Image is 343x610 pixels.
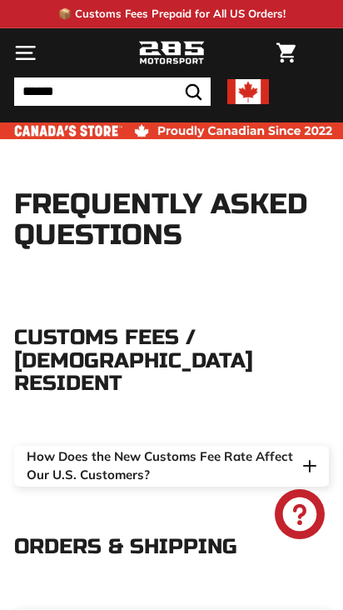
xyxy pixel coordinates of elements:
[14,446,329,487] button: How Does the New Customs Fee Rate Affect Our U.S. Customers? Toggle FAQ collapsible tab
[270,489,330,543] inbox-online-store-chat: Shopify online store chat
[14,536,329,559] p: Orders & shipping
[268,29,304,77] a: Cart
[138,39,205,67] img: Logo_285_Motorsport_areodynamics_components
[14,189,329,252] h1: Frequently Asked Questions
[27,448,293,483] span: How Does the New Customs Fee Rate Affect Our U.S. Customers?
[14,327,329,396] p: CUSTOMS FEES / [DEMOGRAPHIC_DATA] RESIDENT
[303,460,316,472] img: Toggle FAQ collapsible tab
[58,6,286,22] p: 📦 Customs Fees Prepaid for All US Orders!
[14,77,211,106] input: Search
